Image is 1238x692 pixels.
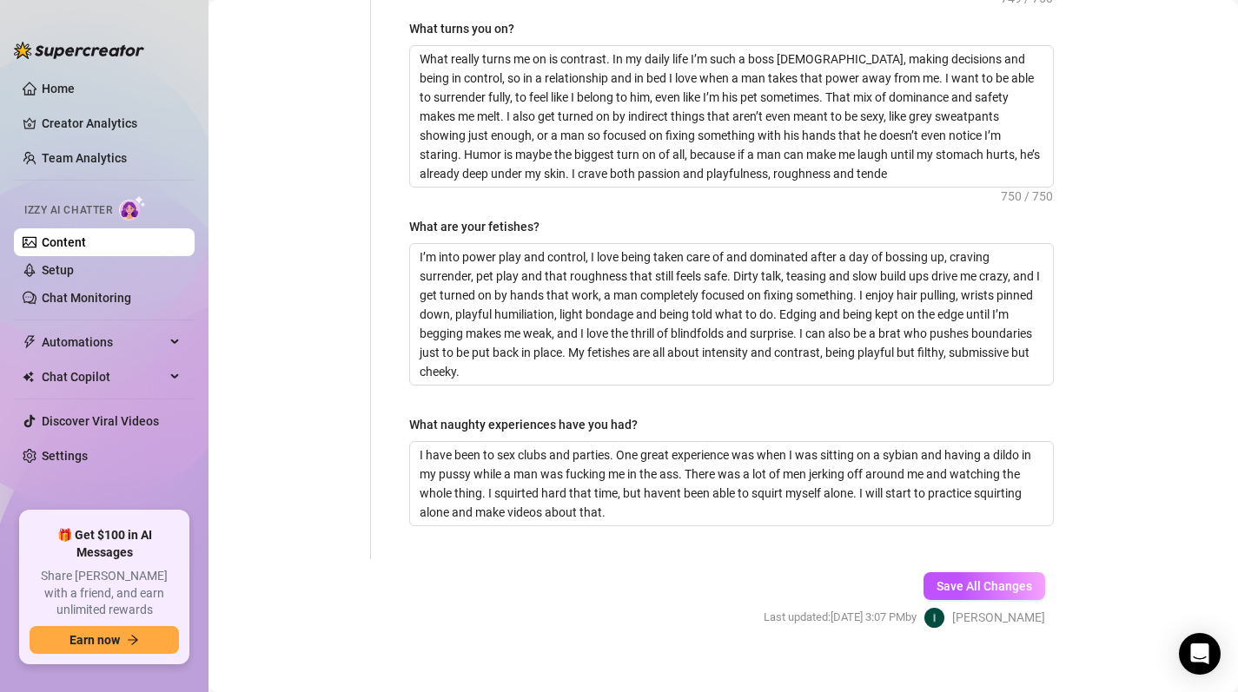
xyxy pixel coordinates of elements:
[409,19,526,38] label: What turns you on?
[410,244,1053,385] textarea: What are your fetishes?
[42,363,165,391] span: Chat Copilot
[42,151,127,165] a: Team Analytics
[409,217,552,236] label: What are your fetishes?
[952,608,1045,627] span: [PERSON_NAME]
[937,579,1032,593] span: Save All Changes
[410,442,1053,525] textarea: What naughty experiences have you had?
[30,527,179,561] span: 🎁 Get $100 in AI Messages
[23,335,36,349] span: thunderbolt
[410,46,1053,187] textarea: What turns you on?
[24,202,112,219] span: Izzy AI Chatter
[409,217,540,236] div: What are your fetishes?
[42,449,88,463] a: Settings
[1179,633,1221,675] div: Open Intercom Messenger
[924,572,1045,600] button: Save All Changes
[70,633,120,647] span: Earn now
[42,263,74,277] a: Setup
[42,414,159,428] a: Discover Viral Videos
[119,195,146,221] img: AI Chatter
[42,82,75,96] a: Home
[42,235,86,249] a: Content
[127,634,139,646] span: arrow-right
[42,328,165,356] span: Automations
[42,291,131,305] a: Chat Monitoring
[924,608,944,628] img: Irene
[409,19,514,38] div: What turns you on?
[764,609,917,626] span: Last updated: [DATE] 3:07 PM by
[42,109,181,137] a: Creator Analytics
[23,371,34,383] img: Chat Copilot
[409,415,650,434] label: What naughty experiences have you had?
[14,42,144,59] img: logo-BBDzfeDw.svg
[409,415,638,434] div: What naughty experiences have you had?
[30,626,179,654] button: Earn nowarrow-right
[30,568,179,619] span: Share [PERSON_NAME] with a friend, and earn unlimited rewards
